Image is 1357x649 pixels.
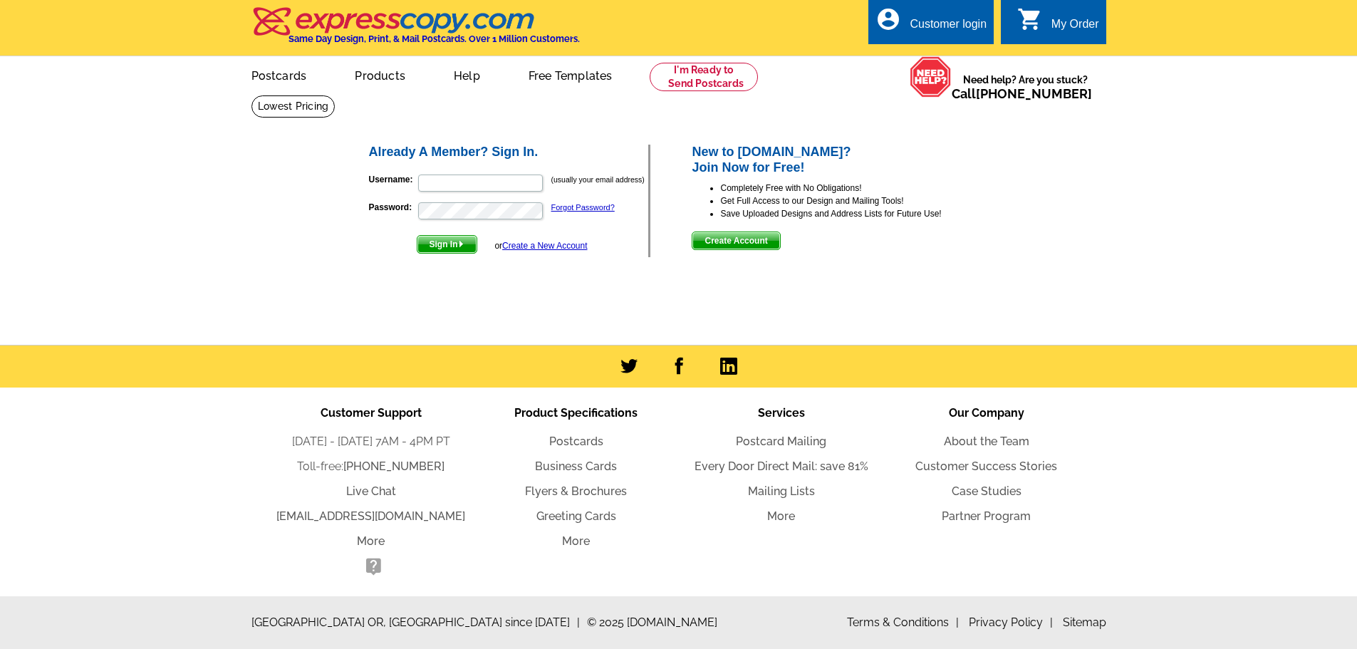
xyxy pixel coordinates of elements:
a: Business Cards [535,460,617,473]
span: Create Account [692,232,779,249]
a: Greeting Cards [536,509,616,523]
div: My Order [1051,18,1099,38]
label: Password: [369,201,417,214]
span: Product Specifications [514,406,638,420]
a: Help [431,58,503,91]
small: (usually your email address) [551,175,645,184]
a: More [767,509,795,523]
li: [DATE] - [DATE] 7AM - 4PM PT [269,433,474,450]
li: Get Full Access to our Design and Mailing Tools! [720,194,990,207]
i: account_circle [875,6,901,32]
span: Our Company [949,406,1024,420]
a: More [357,534,385,548]
img: button-next-arrow-white.png [458,241,464,247]
a: Free Templates [506,58,635,91]
a: Mailing Lists [748,484,815,498]
a: More [562,534,590,548]
button: Sign In [417,235,477,254]
a: Sitemap [1063,616,1106,629]
a: Flyers & Brochures [525,484,627,498]
h2: New to [DOMAIN_NAME]? Join Now for Free! [692,145,990,175]
div: Customer login [910,18,987,38]
a: [PHONE_NUMBER] [343,460,444,473]
li: Completely Free with No Obligations! [720,182,990,194]
span: [GEOGRAPHIC_DATA] OR, [GEOGRAPHIC_DATA] since [DATE] [251,614,580,631]
a: Case Studies [952,484,1021,498]
button: Create Account [692,232,780,250]
div: or [494,239,587,252]
span: Call [952,86,1092,101]
a: Forgot Password? [551,203,615,212]
a: Privacy Policy [969,616,1053,629]
a: [EMAIL_ADDRESS][DOMAIN_NAME] [276,509,465,523]
h4: Same Day Design, Print, & Mail Postcards. Over 1 Million Customers. [288,33,580,44]
span: © 2025 [DOMAIN_NAME] [587,614,717,631]
span: Customer Support [321,406,422,420]
img: help [910,56,952,98]
span: Sign In [417,236,477,253]
a: Postcard Mailing [736,435,826,448]
a: Postcards [549,435,603,448]
label: Username: [369,173,417,186]
a: [PHONE_NUMBER] [976,86,1092,101]
a: Customer Success Stories [915,460,1057,473]
i: shopping_cart [1017,6,1043,32]
span: Need help? Are you stuck? [952,73,1099,101]
li: Toll-free: [269,458,474,475]
a: Products [332,58,428,91]
a: Live Chat [346,484,396,498]
a: Every Door Direct Mail: save 81% [695,460,868,473]
a: Same Day Design, Print, & Mail Postcards. Over 1 Million Customers. [251,17,580,44]
h2: Already A Member? Sign In. [369,145,649,160]
a: shopping_cart My Order [1017,16,1099,33]
a: account_circle Customer login [875,16,987,33]
a: Terms & Conditions [847,616,959,629]
a: Postcards [229,58,330,91]
span: Services [758,406,805,420]
a: Create a New Account [502,241,587,251]
a: Partner Program [942,509,1031,523]
li: Save Uploaded Designs and Address Lists for Future Use! [720,207,990,220]
a: About the Team [944,435,1029,448]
